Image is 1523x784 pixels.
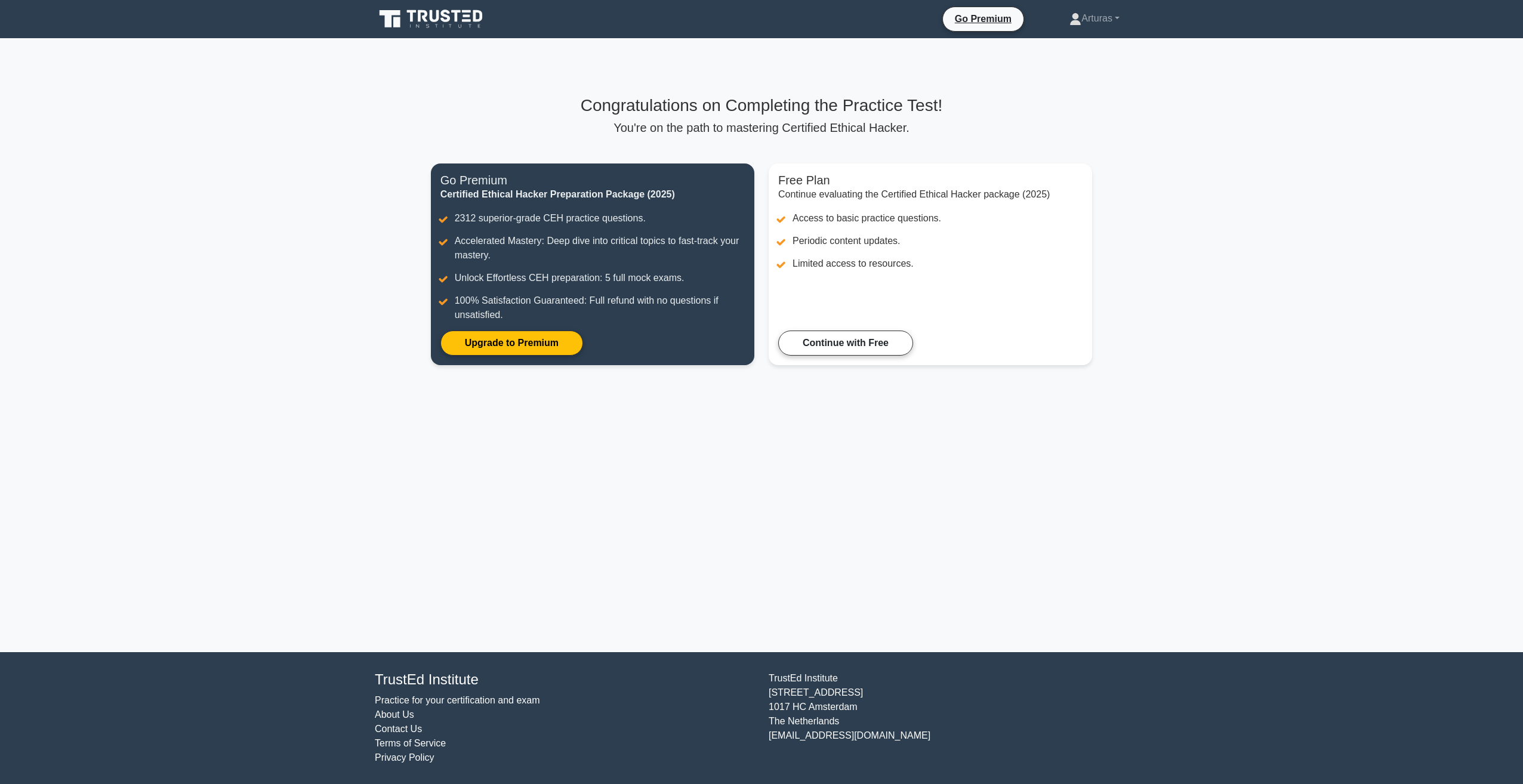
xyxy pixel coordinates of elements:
[948,11,1019,26] a: Go Premium
[375,724,422,734] a: Contact Us
[440,331,583,356] a: Upgrade to Premium
[1041,7,1148,30] a: Arturas
[375,695,540,705] a: Practice for your certification and exam
[375,671,754,689] h4: TrustEd Institute
[761,671,1155,765] div: TrustEd Institute [STREET_ADDRESS] 1017 HC Amsterdam The Netherlands [EMAIL_ADDRESS][DOMAIN_NAME]
[375,738,446,748] a: Terms of Service
[375,752,434,763] a: Privacy Policy
[375,709,414,720] a: About Us
[431,121,1093,135] p: You're on the path to mastering Certified Ethical Hacker.
[778,331,913,356] a: Continue with Free
[431,95,1093,116] h3: Congratulations on Completing the Practice Test!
